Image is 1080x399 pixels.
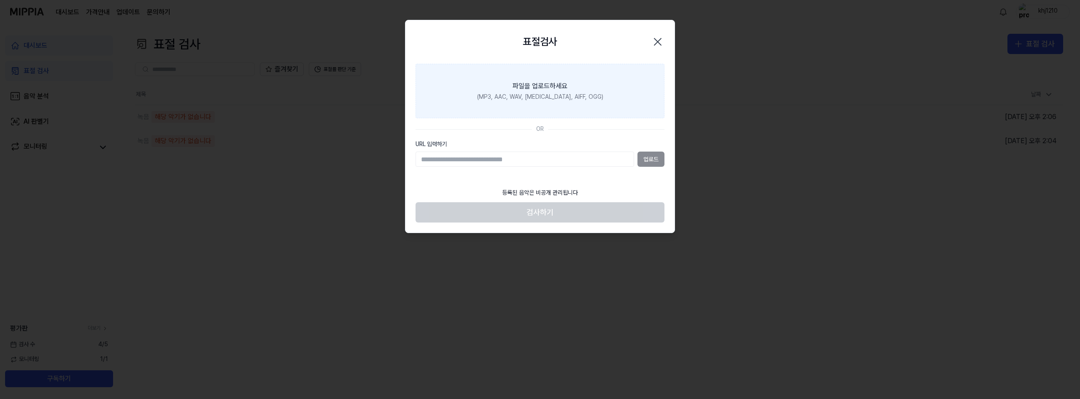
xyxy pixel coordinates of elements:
h2: 표절검사 [523,34,557,50]
div: OR [536,125,544,133]
label: URL 입력하기 [416,140,664,149]
div: 등록된 음악은 비공개 관리됩니다 [497,184,583,202]
div: (MP3, AAC, WAV, [MEDICAL_DATA], AIFF, OGG) [477,93,603,101]
div: 파일을 업로드하세요 [513,81,567,91]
